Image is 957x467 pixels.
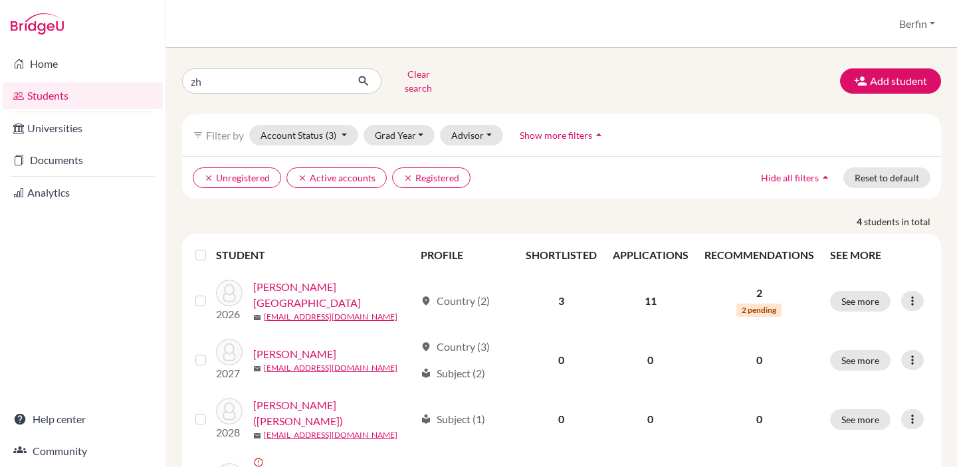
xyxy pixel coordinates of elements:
span: mail [253,365,261,373]
span: mail [253,432,261,440]
span: Show more filters [520,130,592,141]
span: Hide all filters [761,172,819,183]
p: 2028 [216,424,243,440]
button: Clear search [381,64,455,98]
span: Filter by [206,129,244,141]
th: APPLICATIONS [605,239,696,271]
td: 0 [605,389,696,449]
strong: 4 [857,215,864,229]
button: Add student [840,68,941,94]
i: clear [403,173,413,183]
input: Find student by name... [182,68,347,94]
th: SHORTLISTED [518,239,605,271]
button: Advisor [440,125,503,145]
span: location_on [421,341,431,352]
button: Berfin [893,11,941,37]
p: 2026 [216,306,243,322]
span: (3) [326,130,336,141]
td: 3 [518,271,605,331]
td: 0 [605,331,696,389]
img: Zhang, Elina [216,339,243,365]
i: filter_list [193,130,203,140]
a: Community [3,438,163,464]
td: 0 [518,389,605,449]
button: See more [830,409,891,430]
a: Analytics [3,179,163,206]
button: clearActive accounts [286,167,387,188]
button: Show more filtersarrow_drop_up [508,125,617,145]
td: 0 [518,331,605,389]
div: Country (2) [421,293,490,309]
a: [EMAIL_ADDRESS][DOMAIN_NAME] [264,429,397,441]
p: 0 [704,352,814,368]
span: mail [253,314,261,322]
td: 11 [605,271,696,331]
a: Documents [3,147,163,173]
span: 2 pending [736,304,782,317]
span: local_library [421,368,431,379]
a: [PERSON_NAME][GEOGRAPHIC_DATA] [253,279,415,311]
th: STUDENT [216,239,413,271]
p: 2 [704,285,814,301]
th: RECOMMENDATIONS [696,239,822,271]
a: [EMAIL_ADDRESS][DOMAIN_NAME] [264,362,397,374]
button: See more [830,350,891,371]
th: PROFILE [413,239,517,271]
button: Account Status(3) [249,125,358,145]
th: SEE MORE [822,239,936,271]
a: Universities [3,115,163,141]
p: 2027 [216,365,243,381]
span: students in total [864,215,941,229]
a: Students [3,82,163,109]
a: [PERSON_NAME]([PERSON_NAME]) [253,397,415,429]
div: Country (3) [421,339,490,355]
button: Hide all filtersarrow_drop_up [750,167,843,188]
a: Help center [3,406,163,432]
a: Home [3,50,163,77]
a: [EMAIL_ADDRESS][DOMAIN_NAME] [264,311,397,323]
img: Zhao, Zixuan(John) [216,398,243,424]
i: clear [204,173,213,183]
button: clearRegistered [392,167,471,188]
img: Bridge-U [11,13,64,35]
a: [PERSON_NAME] [253,346,336,362]
i: arrow_drop_up [592,128,605,141]
span: local_library [421,414,431,424]
i: arrow_drop_up [819,171,832,184]
img: Chen, Zhenyang [216,280,243,306]
span: location_on [421,296,431,306]
i: clear [298,173,307,183]
div: Subject (1) [421,411,485,427]
button: clearUnregistered [193,167,281,188]
button: See more [830,291,891,312]
button: Reset to default [843,167,930,188]
div: Subject (2) [421,365,485,381]
button: Grad Year [364,125,435,145]
p: 0 [704,411,814,427]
